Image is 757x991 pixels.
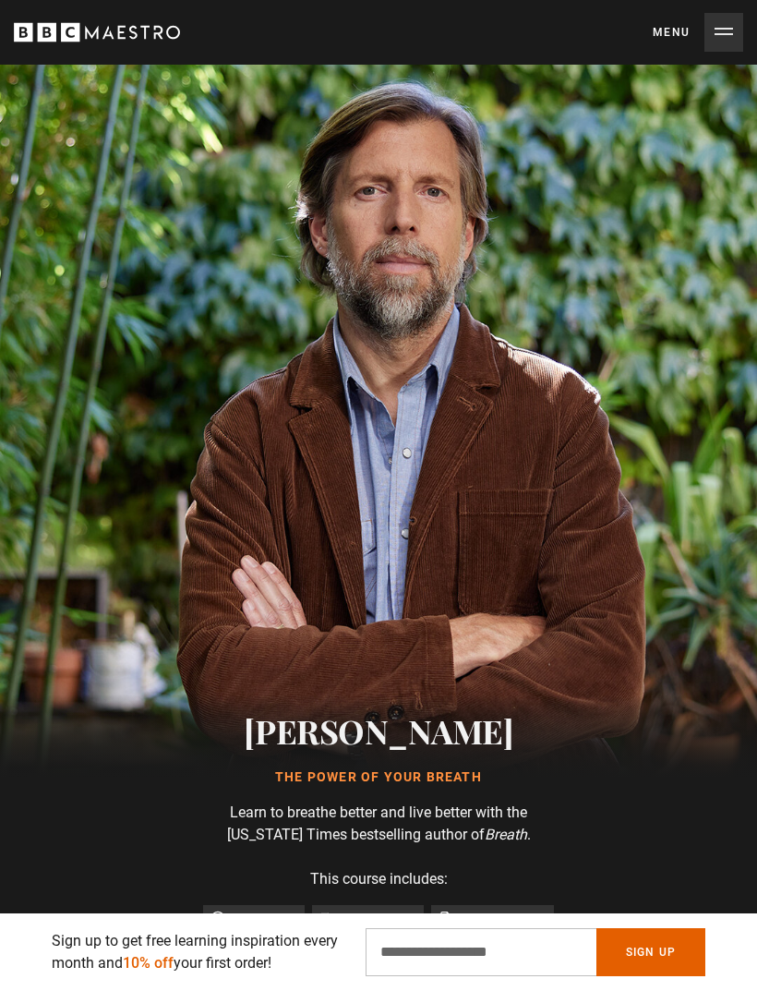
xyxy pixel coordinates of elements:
[342,909,416,927] p: 20 lessons
[233,909,297,927] p: 6.5 hours
[461,909,546,927] p: 58 exercises
[52,930,343,974] p: Sign up to get free learning inspiration every month and your first order!
[596,928,705,976] button: Sign Up
[194,868,563,890] p: This course includes:
[98,707,659,754] h2: [PERSON_NAME]
[485,826,527,843] i: Breath
[98,768,659,787] h1: The Power of Your Breath
[123,954,174,972] span: 10% off
[653,13,743,52] button: Toggle navigation
[14,18,180,46] svg: BBC Maestro
[194,802,563,846] p: Learn to breathe better and live better with the [US_STATE] Times bestselling author of .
